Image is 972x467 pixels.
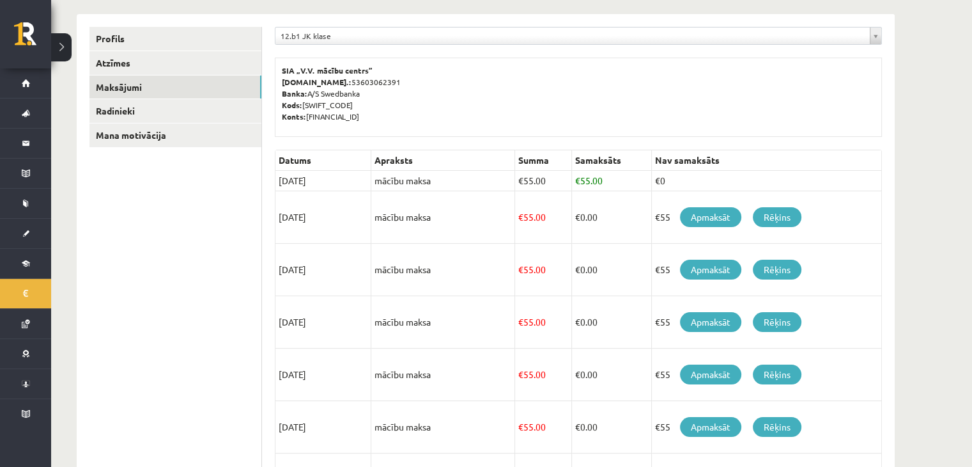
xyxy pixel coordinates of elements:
[753,260,801,280] a: Rēķins
[651,150,881,171] th: Nav samaksāts
[282,111,306,122] b: Konts:
[14,22,51,54] a: Rīgas 1. Tālmācības vidusskola
[275,150,371,171] th: Datums
[571,349,651,401] td: 0.00
[680,260,741,280] a: Apmaksāt
[651,244,881,296] td: €55
[282,77,351,87] b: [DOMAIN_NAME].:
[89,27,261,51] a: Profils
[753,365,801,384] a: Rēķins
[753,312,801,332] a: Rēķins
[282,100,302,110] b: Kods:
[753,207,801,227] a: Rēķins
[371,191,515,244] td: mācību maksa
[680,207,741,227] a: Apmaksāt
[282,65,373,75] b: SIA „V.V. mācību centrs”
[515,191,572,244] td: 55.00
[680,312,741,332] a: Apmaksāt
[275,28,881,44] a: 12.b1 JK klase
[571,171,651,191] td: 55.00
[575,421,580,432] span: €
[680,365,741,384] a: Apmaksāt
[89,75,261,99] a: Maksājumi
[575,211,580,223] span: €
[89,99,261,123] a: Radinieki
[515,150,572,171] th: Summa
[651,349,881,401] td: €55
[371,171,515,191] td: mācību maksa
[515,401,572,454] td: 55.00
[282,88,307,99] b: Banka:
[275,244,371,296] td: [DATE]
[89,51,261,75] a: Atzīmes
[371,296,515,349] td: mācību maksa
[575,368,580,380] span: €
[575,264,580,275] span: €
[680,417,741,437] a: Apmaksāt
[275,401,371,454] td: [DATE]
[518,421,523,432] span: €
[89,123,261,147] a: Mana motivācija
[515,244,572,296] td: 55.00
[575,316,580,328] span: €
[275,191,371,244] td: [DATE]
[515,349,572,401] td: 55.00
[571,296,651,349] td: 0.00
[518,211,523,223] span: €
[371,244,515,296] td: mācību maksa
[515,171,572,191] td: 55.00
[651,401,881,454] td: €55
[275,171,371,191] td: [DATE]
[515,296,572,349] td: 55.00
[753,417,801,437] a: Rēķins
[571,150,651,171] th: Samaksāts
[571,401,651,454] td: 0.00
[651,191,881,244] td: €55
[571,191,651,244] td: 0.00
[518,175,523,186] span: €
[275,296,371,349] td: [DATE]
[651,171,881,191] td: €0
[518,368,523,380] span: €
[281,28,865,44] span: 12.b1 JK klase
[371,150,515,171] th: Apraksts
[282,65,875,122] p: 53603062391 A/S Swedbanka [SWIFT_CODE] [FINANCIAL_ID]
[518,316,523,328] span: €
[275,349,371,401] td: [DATE]
[571,244,651,296] td: 0.00
[518,264,523,275] span: €
[651,296,881,349] td: €55
[371,349,515,401] td: mācību maksa
[575,175,580,186] span: €
[371,401,515,454] td: mācību maksa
